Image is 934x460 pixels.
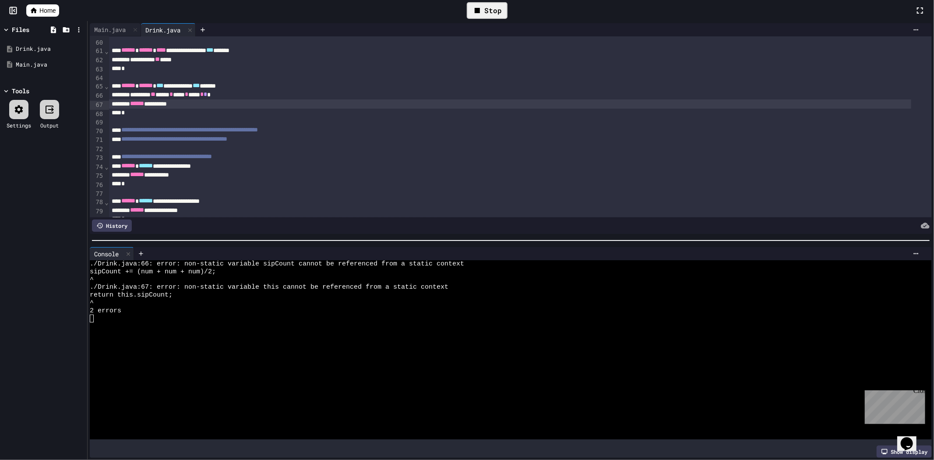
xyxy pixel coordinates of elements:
[90,92,104,101] div: 66
[90,65,104,74] div: 63
[16,45,84,53] div: Drink.java
[141,23,196,36] div: Drink.java
[39,6,56,15] span: Home
[861,387,925,424] iframe: chat widget
[4,4,60,56] div: Chat with us now!Close
[12,25,29,34] div: Files
[104,83,109,90] span: Fold line
[90,163,104,172] div: 74
[877,446,932,458] div: Show display
[90,207,104,216] div: 79
[90,118,104,127] div: 69
[90,307,121,315] span: 2 errors
[90,299,94,307] span: ^
[90,260,464,268] span: ./Drink.java:66: error: non-static variable sipCount cannot be referenced from a static context
[90,127,104,136] div: 70
[12,86,29,96] div: Tools
[104,199,109,206] span: Fold line
[90,101,104,110] div: 67
[90,249,123,258] div: Console
[90,23,141,36] div: Main.java
[90,47,104,56] div: 61
[90,190,104,198] div: 77
[90,74,104,83] div: 64
[16,60,84,69] div: Main.java
[92,219,132,232] div: History
[90,39,104,47] div: 60
[897,425,925,451] iframe: chat widget
[40,121,59,129] div: Output
[90,268,216,276] span: sipCount += (num + num + num)/2;
[90,283,448,291] span: ./Drink.java:67: error: non-static variable this cannot be referenced from a static context
[7,121,31,129] div: Settings
[104,48,109,55] span: Fold line
[90,247,134,260] div: Console
[90,145,104,154] div: 72
[90,198,104,207] div: 78
[90,136,104,145] div: 71
[90,276,94,284] span: ^
[141,25,185,35] div: Drink.java
[90,291,173,299] span: return this.sipCount;
[90,110,104,119] div: 68
[90,172,104,181] div: 75
[90,56,104,65] div: 62
[90,154,104,163] div: 73
[90,216,104,225] div: 80
[467,2,508,19] div: Stop
[104,163,109,170] span: Fold line
[90,82,104,92] div: 65
[90,25,130,34] div: Main.java
[90,181,104,190] div: 76
[26,4,59,17] a: Home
